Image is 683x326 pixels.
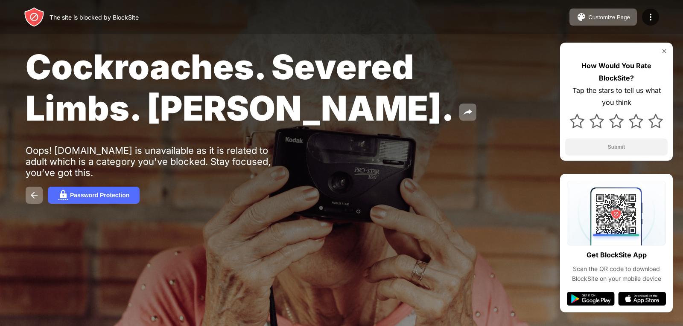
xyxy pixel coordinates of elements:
img: star.svg [648,114,663,128]
button: Password Protection [48,187,140,204]
img: pallet.svg [576,12,587,22]
img: share.svg [463,107,473,117]
div: Tap the stars to tell us what you think [565,84,668,109]
img: star.svg [590,114,604,128]
img: rate-us-close.svg [661,48,668,55]
img: star.svg [629,114,643,128]
div: The site is blocked by BlockSite [50,14,139,21]
div: Oops! [DOMAIN_NAME] is unavailable as it is related to adult which is a category you've blocked. ... [26,145,289,178]
button: Customize Page [569,9,637,26]
img: app-store.svg [618,292,666,306]
div: Get BlockSite App [587,249,647,261]
img: menu-icon.svg [645,12,656,22]
img: google-play.svg [567,292,615,306]
img: star.svg [609,114,624,128]
img: star.svg [570,114,584,128]
div: Password Protection [70,192,129,199]
div: Customize Page [588,14,630,20]
img: back.svg [29,190,39,200]
button: Submit [565,138,668,156]
span: Cockroaches. Severed Limbs. [PERSON_NAME]. [26,46,454,129]
img: header-logo.svg [24,7,44,27]
img: password.svg [58,190,68,200]
div: Scan the QR code to download BlockSite on your mobile device [567,264,666,283]
div: How Would You Rate BlockSite? [565,60,668,84]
